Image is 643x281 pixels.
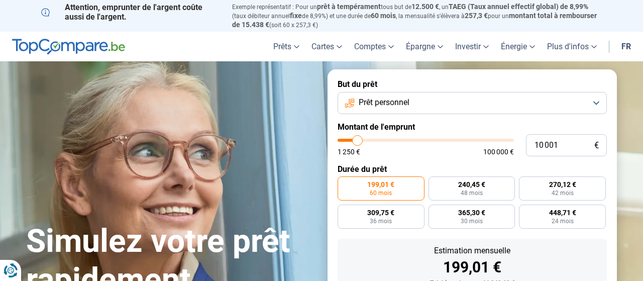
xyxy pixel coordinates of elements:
span: 60 mois [371,12,396,20]
a: Plus d'infos [541,32,603,61]
a: Investir [449,32,495,61]
span: 42 mois [552,190,574,196]
label: But du prêt [338,79,607,89]
span: 60 mois [370,190,392,196]
span: 309,75 € [367,209,394,216]
div: Estimation mensuelle [346,247,599,255]
span: 365,30 € [458,209,485,216]
p: Attention, emprunter de l'argent coûte aussi de l'argent. [41,3,220,22]
span: 36 mois [370,218,392,224]
span: TAEG (Taux annuel effectif global) de 8,99% [449,3,588,11]
img: TopCompare [12,39,125,55]
a: Cartes [305,32,348,61]
span: 199,01 € [367,181,394,188]
span: 270,12 € [549,181,576,188]
span: 257,3 € [465,12,488,20]
a: Épargne [400,32,449,61]
label: Durée du prêt [338,164,607,174]
span: 12.500 € [411,3,439,11]
span: € [594,141,599,150]
span: 1 250 € [338,148,360,155]
span: 240,45 € [458,181,485,188]
a: Comptes [348,32,400,61]
div: 199,01 € [346,260,599,275]
a: Prêts [267,32,305,61]
span: montant total à rembourser de 15.438 € [232,12,597,29]
a: Énergie [495,32,541,61]
button: Prêt personnel [338,92,607,114]
span: fixe [290,12,302,20]
span: 24 mois [552,218,574,224]
span: 448,71 € [549,209,576,216]
label: Montant de l'emprunt [338,122,607,132]
span: prêt à tempérament [317,3,381,11]
a: fr [615,32,637,61]
span: 30 mois [461,218,483,224]
span: 48 mois [461,190,483,196]
span: Prêt personnel [359,97,409,108]
p: Exemple représentatif : Pour un tous but de , un (taux débiteur annuel de 8,99%) et une durée de ... [232,3,602,29]
span: 100 000 € [483,148,514,155]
